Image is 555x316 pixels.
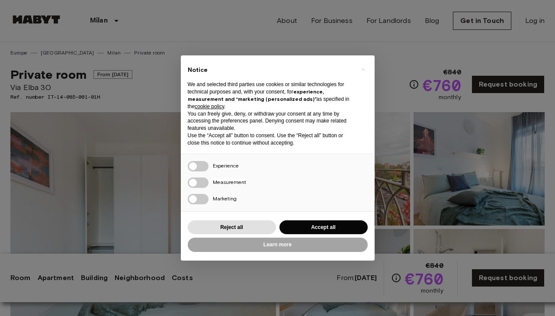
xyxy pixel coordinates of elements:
a: cookie policy [195,103,224,110]
p: You can freely give, deny, or withdraw your consent at any time by accessing the preferences pane... [188,110,354,132]
p: Use the “Accept all” button to consent. Use the “Reject all” button or close this notice to conti... [188,132,354,147]
span: × [362,64,365,74]
h2: Notice [188,66,354,74]
button: Learn more [188,238,368,252]
strong: experience, measurement and “marketing (personalized ads)” [188,88,324,102]
span: Experience [213,162,239,169]
span: Marketing [213,195,237,202]
p: We and selected third parties use cookies or similar technologies for technical purposes and, wit... [188,81,354,110]
button: Close this notice [356,62,370,76]
button: Reject all [188,220,276,235]
span: Measurement [213,179,246,185]
button: Accept all [279,220,368,235]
